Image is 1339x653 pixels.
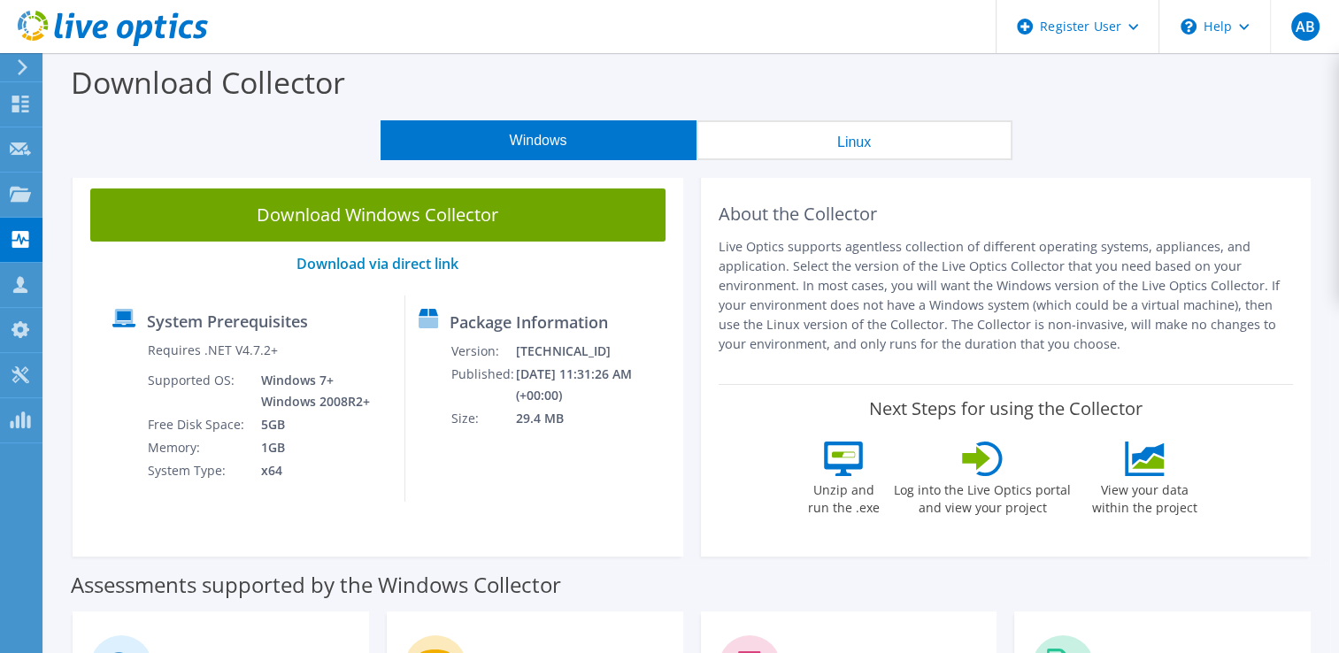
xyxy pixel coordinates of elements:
td: Supported OS: [147,369,248,413]
td: Published: [450,363,515,407]
label: Package Information [450,313,608,331]
a: Download Windows Collector [90,188,666,242]
td: System Type: [147,459,248,482]
td: 1GB [248,436,373,459]
svg: \n [1181,19,1197,35]
td: Windows 7+ Windows 2008R2+ [248,369,373,413]
a: Download via direct link [296,254,458,273]
td: 5GB [248,413,373,436]
label: Download Collector [71,62,345,103]
td: [DATE] 11:31:26 AM (+00:00) [515,363,674,407]
label: Next Steps for using the Collector [869,398,1143,419]
td: [TECHNICAL_ID] [515,340,674,363]
label: Unzip and run the .exe [803,476,884,517]
span: AB [1291,12,1320,41]
label: Assessments supported by the Windows Collector [71,576,561,594]
td: Version: [450,340,515,363]
td: x64 [248,459,373,482]
td: Free Disk Space: [147,413,248,436]
button: Linux [696,120,1012,160]
button: Windows [381,120,696,160]
label: Requires .NET V4.7.2+ [148,342,278,359]
label: System Prerequisites [147,312,308,330]
h2: About the Collector [719,204,1294,225]
td: Size: [450,407,515,430]
td: Memory: [147,436,248,459]
p: Live Optics supports agentless collection of different operating systems, appliances, and applica... [719,237,1294,354]
label: View your data within the project [1081,476,1208,517]
label: Log into the Live Optics portal and view your project [893,476,1072,517]
td: 29.4 MB [515,407,674,430]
